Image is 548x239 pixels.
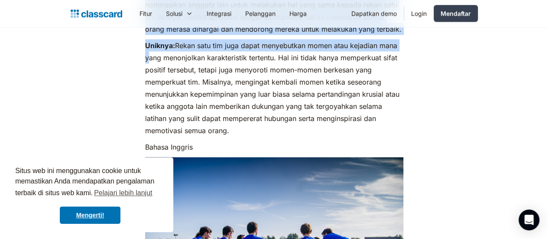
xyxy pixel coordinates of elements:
[145,41,175,50] font: Uniknya:
[200,4,238,23] a: Integrasi
[71,8,122,20] a: rumah
[139,10,152,17] font: Fitur
[60,206,120,224] a: abaikan pesan cookie
[519,210,539,230] div: Open Intercom Messenger
[351,10,397,17] font: Dapatkan demo
[434,5,478,22] a: Mendaftar
[282,4,314,23] a: Harga
[344,4,404,23] a: Dapatkan demo
[94,189,152,196] font: Pelajari lebih lanjut
[145,143,193,151] font: Bahasa Inggris
[7,157,173,232] div: persetujuan cookie
[15,167,154,196] font: Situs web ini menggunakan cookie untuk memastikan Anda mendapatkan pengalaman terbaik di situs we...
[441,10,471,17] font: Mendaftar
[411,10,427,17] font: Login
[166,10,182,17] font: Solusi
[289,10,307,17] font: Harga
[238,4,282,23] a: Pelanggan
[145,41,399,135] font: Rekan satu tim juga dapat menyebutkan momen atau kejadian mana yang menonjolkan karakteristik ter...
[76,212,104,219] font: Mengerti!
[207,10,231,17] font: Integrasi
[93,187,154,200] a: pelajari lebih lanjut tentang cookie
[159,4,200,23] div: Solusi
[404,4,434,23] a: Login
[245,10,276,17] font: Pelanggan
[133,4,159,23] a: Fitur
